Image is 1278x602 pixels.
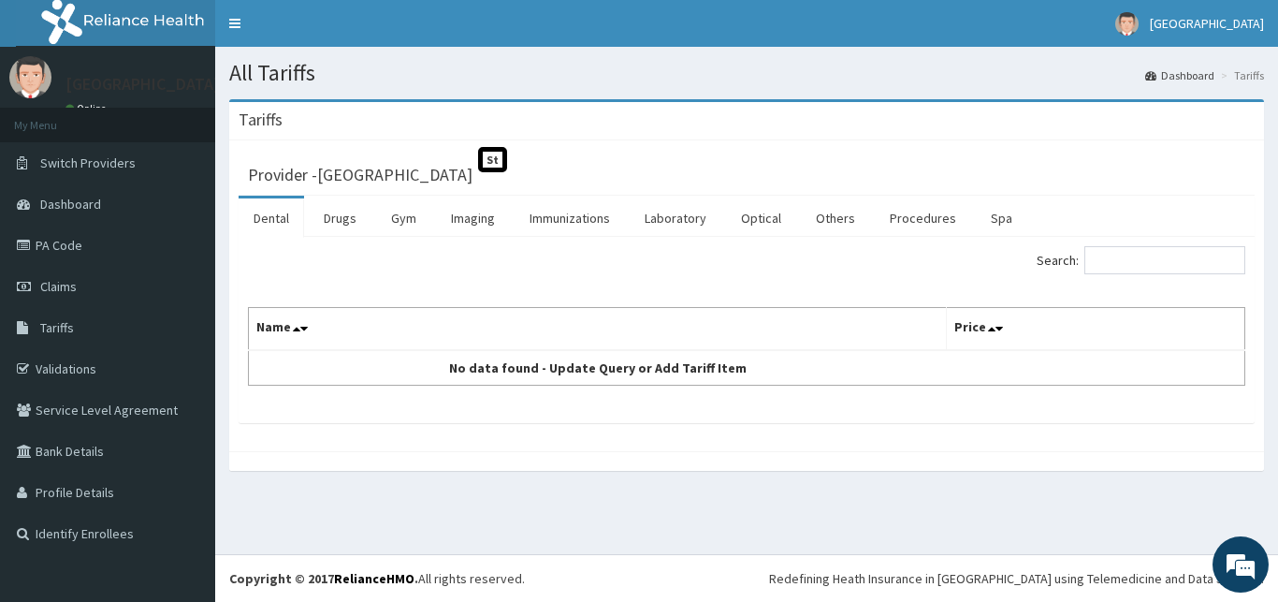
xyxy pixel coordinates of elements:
[334,570,414,587] a: RelianceHMO
[769,569,1264,588] div: Redefining Heath Insurance in [GEOGRAPHIC_DATA] using Telemedicine and Data Science!
[630,198,721,238] a: Laboratory
[9,56,51,98] img: User Image
[801,198,870,238] a: Others
[1216,67,1264,83] li: Tariffs
[40,154,136,171] span: Switch Providers
[40,278,77,295] span: Claims
[215,554,1278,602] footer: All rights reserved.
[376,198,431,238] a: Gym
[436,198,510,238] a: Imaging
[1145,67,1214,83] a: Dashboard
[875,198,971,238] a: Procedures
[1084,246,1245,274] input: Search:
[229,570,418,587] strong: Copyright © 2017 .
[1037,246,1245,274] label: Search:
[229,61,1264,85] h1: All Tariffs
[239,198,304,238] a: Dental
[40,319,74,336] span: Tariffs
[478,147,507,172] span: St
[249,308,947,351] th: Name
[239,111,283,128] h3: Tariffs
[976,198,1027,238] a: Spa
[1115,12,1139,36] img: User Image
[946,308,1245,351] th: Price
[65,102,110,115] a: Online
[249,350,947,386] td: No data found - Update Query or Add Tariff Item
[40,196,101,213] span: Dashboard
[1150,15,1264,32] span: [GEOGRAPHIC_DATA]
[65,76,220,93] p: [GEOGRAPHIC_DATA]
[248,167,472,184] h3: Provider - [GEOGRAPHIC_DATA]
[309,198,371,238] a: Drugs
[515,198,625,238] a: Immunizations
[726,198,796,238] a: Optical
